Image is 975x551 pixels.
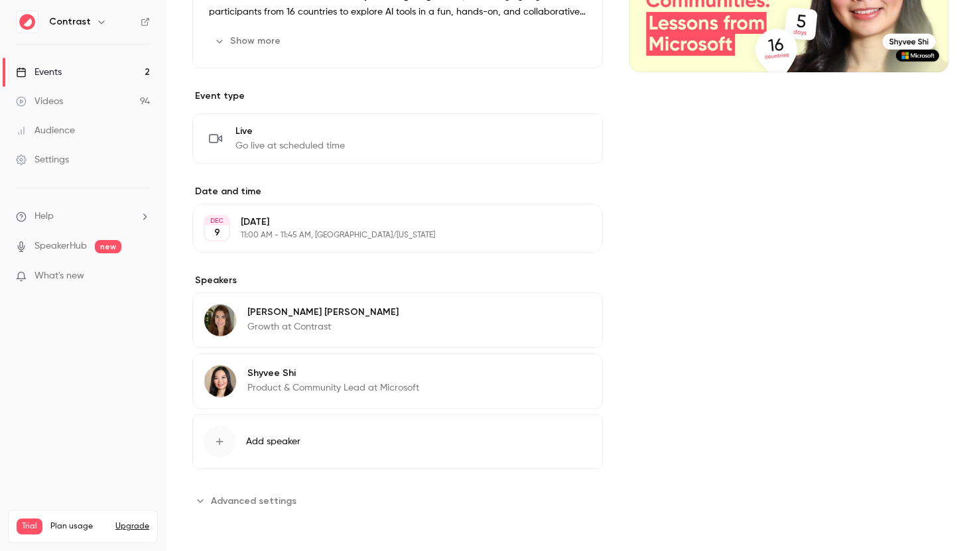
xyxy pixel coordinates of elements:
label: Speakers [192,274,603,287]
label: Date and time [192,185,603,198]
div: Audience [16,124,75,137]
span: Go live at scheduled time [235,139,345,153]
div: Settings [16,153,69,166]
p: Event type [192,90,603,103]
a: SpeakerHub [34,239,87,253]
span: Live [235,125,345,138]
span: Advanced settings [211,494,296,508]
p: 9 [214,226,220,239]
p: Product & Community Lead at Microsoft [247,381,419,395]
span: Help [34,210,54,223]
p: 11:00 AM - 11:45 AM, [GEOGRAPHIC_DATA]/[US_STATE] [241,230,533,241]
div: Events [16,66,62,79]
div: Videos [16,95,63,108]
section: Advanced settings [192,490,603,511]
img: Contrast [17,11,38,32]
button: Upgrade [115,521,149,532]
img: Lusine Sargsyan [204,304,236,336]
button: Advanced settings [192,490,304,511]
button: Add speaker [192,414,603,469]
span: Trial [17,519,42,534]
span: What's new [34,269,84,283]
li: help-dropdown-opener [16,210,150,223]
div: DEC [205,216,229,225]
span: new [95,240,121,253]
div: Lusine Sargsyan[PERSON_NAME] [PERSON_NAME]Growth at Contrast [192,292,603,348]
img: Shyvee Shi [204,365,236,397]
p: Shyvee Shi [247,367,419,380]
h6: Contrast [49,15,91,29]
p: Growth at Contrast [247,320,399,334]
p: [DATE] [241,215,533,229]
p: [PERSON_NAME] [PERSON_NAME] [247,306,399,319]
div: Shyvee ShiShyvee ShiProduct & Community Lead at Microsoft [192,353,603,409]
button: Show more [209,31,289,52]
span: Plan usage [50,521,107,532]
span: Add speaker [246,435,300,448]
